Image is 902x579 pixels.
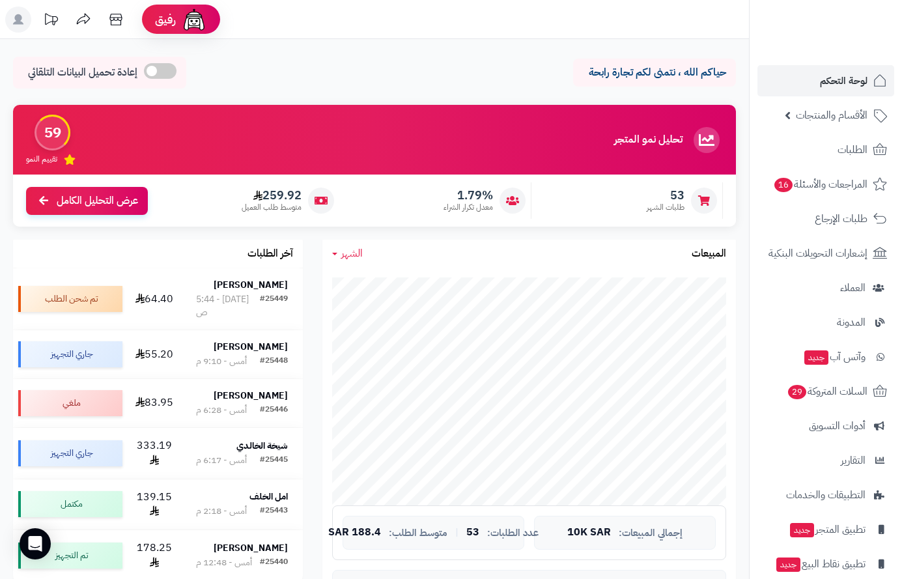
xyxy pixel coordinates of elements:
a: الشهر [332,246,363,261]
div: أمس - 6:17 م [196,454,247,467]
div: #25445 [260,454,288,467]
span: متوسط طلب العميل [242,202,302,213]
td: 55.20 [128,330,181,378]
div: أمس - 9:10 م [196,355,247,368]
span: 16 [774,177,793,192]
p: حياكم الله ، نتمنى لكم تجارة رابحة [583,65,726,80]
span: إشعارات التحويلات البنكية [768,244,867,262]
div: أمس - 2:18 م [196,505,247,518]
span: 53 [466,527,479,539]
div: #25443 [260,505,288,518]
span: جديد [776,558,800,572]
span: | [455,528,458,537]
span: تطبيق المتجر [789,520,866,539]
a: تحديثات المنصة [35,7,67,36]
span: الطلبات [838,141,867,159]
a: أدوات التسويق [757,410,894,442]
div: تم شحن الطلب [18,286,122,312]
span: رفيق [155,12,176,27]
div: #25440 [260,556,288,569]
div: #25449 [260,293,288,319]
span: العملاء [840,279,866,297]
td: 64.40 [128,268,181,330]
span: جديد [790,523,814,537]
div: تم التجهيز [18,543,122,569]
img: ai-face.png [181,7,207,33]
a: المراجعات والأسئلة16 [757,169,894,200]
div: أمس - 12:48 م [196,556,252,569]
a: عرض التحليل الكامل [26,187,148,215]
a: طلبات الإرجاع [757,203,894,234]
span: الأقسام والمنتجات [796,106,867,124]
h3: آخر الطلبات [247,248,293,260]
div: Open Intercom Messenger [20,528,51,559]
a: الطلبات [757,134,894,165]
span: لوحة التحكم [820,72,867,90]
span: إجمالي المبيعات: [619,528,683,539]
span: جديد [804,350,828,365]
div: مكتمل [18,491,122,517]
a: إشعارات التحويلات البنكية [757,238,894,269]
a: تطبيق المتجرجديد [757,514,894,545]
span: 10K SAR [567,527,611,539]
strong: [PERSON_NAME] [214,340,288,354]
strong: شيخة الخالدي [236,439,288,453]
td: 333.19 [128,428,181,479]
strong: [PERSON_NAME] [214,278,288,292]
span: أدوات التسويق [809,417,866,435]
a: التقارير [757,445,894,476]
div: جاري التجهيز [18,440,122,466]
span: السلات المتروكة [787,382,867,401]
div: #25446 [260,404,288,417]
a: وآتس آبجديد [757,341,894,373]
a: السلات المتروكة29 [757,376,894,407]
span: متوسط الطلب: [389,528,447,539]
span: 53 [647,188,684,203]
td: 139.15 [128,479,181,530]
span: تطبيق نقاط البيع [775,555,866,573]
h3: تحليل نمو المتجر [614,134,683,146]
span: طلبات الشهر [647,202,684,213]
div: [DATE] - 5:44 ص [196,293,260,319]
span: التقارير [841,451,866,470]
span: وآتس آب [803,348,866,366]
a: لوحة التحكم [757,65,894,96]
span: 1.79% [444,188,493,203]
span: 259.92 [242,188,302,203]
span: المدونة [837,313,866,332]
span: المراجعات والأسئلة [773,175,867,193]
div: #25448 [260,355,288,368]
span: إعادة تحميل البيانات التلقائي [28,65,137,80]
strong: [PERSON_NAME] [214,541,288,555]
a: المدونة [757,307,894,338]
td: 83.95 [128,379,181,427]
a: العملاء [757,272,894,304]
strong: [PERSON_NAME] [214,389,288,402]
span: الشهر [341,246,363,261]
span: 29 [787,384,807,399]
span: عدد الطلبات: [487,528,539,539]
span: طلبات الإرجاع [815,210,867,228]
span: التطبيقات والخدمات [786,486,866,504]
div: جاري التجهيز [18,341,122,367]
div: ملغي [18,390,122,416]
span: تقييم النمو [26,154,57,165]
a: التطبيقات والخدمات [757,479,894,511]
h3: المبيعات [692,248,726,260]
img: logo-2.png [813,25,890,52]
span: معدل تكرار الشراء [444,202,493,213]
span: 188.4 SAR [328,527,381,539]
strong: امل الخلف [249,490,288,503]
div: أمس - 6:28 م [196,404,247,417]
span: عرض التحليل الكامل [57,193,138,208]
